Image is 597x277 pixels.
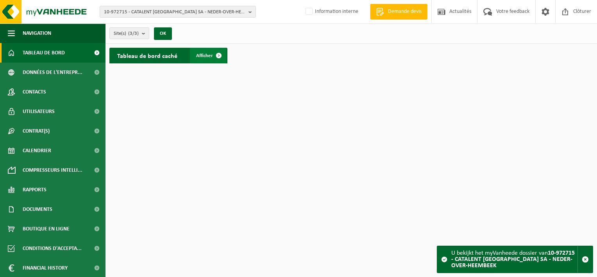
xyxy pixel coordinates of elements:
span: Conditions d'accepta... [23,239,82,258]
h2: Tableau de bord caché [109,48,185,63]
span: 10-972715 - CATALENT [GEOGRAPHIC_DATA] SA - NEDER-OVER-HEEMBEEK [104,6,245,18]
div: U bekijkt het myVanheede dossier van [451,246,577,273]
span: Contacts [23,82,46,102]
a: Afficher [190,48,227,63]
button: Site(s)(3/3) [109,27,149,39]
span: Calendrier [23,141,51,160]
span: Boutique en ligne [23,219,70,239]
span: Utilisateurs [23,102,55,121]
span: Navigation [23,23,51,43]
span: Documents [23,200,52,219]
count: (3/3) [128,31,139,36]
span: Site(s) [114,28,139,40]
a: Demande devis [370,4,427,20]
span: Tableau de bord [23,43,65,63]
span: Compresseurs intelli... [23,160,82,180]
button: 10-972715 - CATALENT [GEOGRAPHIC_DATA] SA - NEDER-OVER-HEEMBEEK [100,6,256,18]
span: Contrat(s) [23,121,50,141]
span: Rapports [23,180,46,200]
span: Afficher [196,53,213,58]
strong: 10-972715 - CATALENT [GEOGRAPHIC_DATA] SA - NEDER-OVER-HEEMBEEK [451,250,575,269]
button: OK [154,27,172,40]
span: Demande devis [386,8,424,16]
span: Données de l'entrepr... [23,63,82,82]
label: Information interne [304,6,358,18]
